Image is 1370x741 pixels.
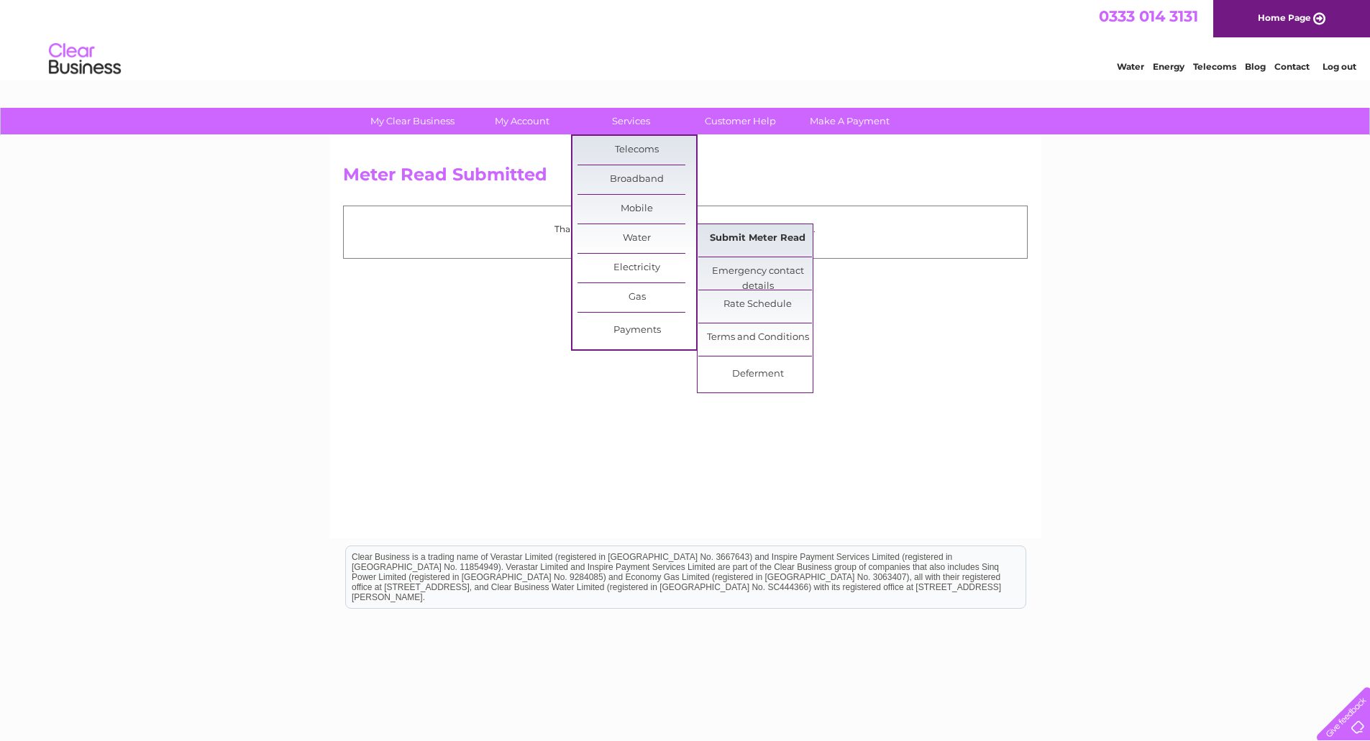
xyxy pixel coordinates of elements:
a: Services [572,108,690,134]
a: Electricity [577,254,696,282]
a: Emergency contact details [698,257,817,286]
a: Payments [577,316,696,345]
a: Telecoms [1193,61,1236,72]
h2: Meter Read Submitted [343,165,1028,192]
a: Water [1117,61,1144,72]
img: logo.png [48,37,122,81]
a: Water [577,224,696,253]
a: Mobile [577,195,696,224]
a: Gas [577,283,696,312]
p: Thank you for your time, your meter read has been received. [351,222,1020,236]
a: Make A Payment [790,108,909,134]
a: Rate Schedule [698,290,817,319]
a: Terms and Conditions [698,323,817,352]
a: My Clear Business [353,108,472,134]
a: 0333 014 3131 [1099,7,1198,25]
a: Contact [1274,61,1310,72]
a: Log out [1323,61,1356,72]
a: Customer Help [681,108,800,134]
a: Deferment [698,360,817,389]
a: Submit Meter Read [698,224,817,253]
a: Broadband [577,165,696,194]
a: Blog [1245,61,1266,72]
a: Energy [1153,61,1184,72]
div: Clear Business is a trading name of Verastar Limited (registered in [GEOGRAPHIC_DATA] No. 3667643... [346,8,1026,70]
a: Telecoms [577,136,696,165]
a: My Account [462,108,581,134]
